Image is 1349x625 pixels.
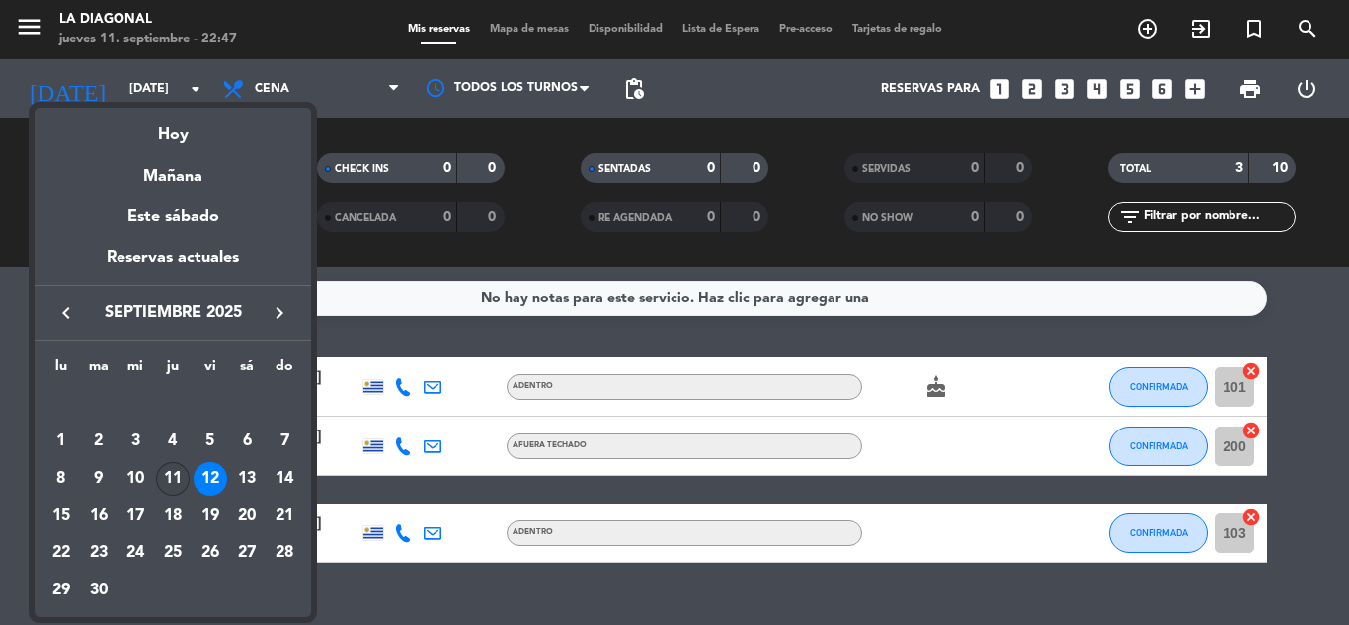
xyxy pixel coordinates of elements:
[80,572,118,609] td: 30 de septiembre de 2025
[119,537,152,571] div: 24
[35,245,311,285] div: Reservas actuales
[154,535,192,573] td: 25 de septiembre de 2025
[268,425,301,458] div: 7
[154,460,192,498] td: 11 de septiembre de 2025
[119,425,152,458] div: 3
[82,425,116,458] div: 2
[54,301,78,325] i: keyboard_arrow_left
[266,535,303,573] td: 28 de septiembre de 2025
[229,424,267,461] td: 6 de septiembre de 2025
[35,149,311,190] div: Mañana
[156,537,190,571] div: 25
[229,460,267,498] td: 13 de septiembre de 2025
[266,460,303,498] td: 14 de septiembre de 2025
[268,462,301,496] div: 14
[80,498,118,535] td: 16 de septiembre de 2025
[48,300,84,326] button: keyboard_arrow_left
[192,355,229,386] th: viernes
[229,498,267,535] td: 20 de septiembre de 2025
[154,355,192,386] th: jueves
[266,355,303,386] th: domingo
[117,460,154,498] td: 10 de septiembre de 2025
[82,537,116,571] div: 23
[117,424,154,461] td: 3 de septiembre de 2025
[229,355,267,386] th: sábado
[194,537,227,571] div: 26
[82,574,116,607] div: 30
[42,460,80,498] td: 8 de septiembre de 2025
[262,300,297,326] button: keyboard_arrow_right
[44,500,78,533] div: 15
[192,424,229,461] td: 5 de septiembre de 2025
[80,460,118,498] td: 9 de septiembre de 2025
[82,462,116,496] div: 9
[156,500,190,533] div: 18
[192,460,229,498] td: 12 de septiembre de 2025
[192,498,229,535] td: 19 de septiembre de 2025
[117,355,154,386] th: miércoles
[44,537,78,571] div: 22
[117,535,154,573] td: 24 de septiembre de 2025
[230,462,264,496] div: 13
[42,424,80,461] td: 1 de septiembre de 2025
[80,355,118,386] th: martes
[35,108,311,148] div: Hoy
[84,300,262,326] span: septiembre 2025
[268,500,301,533] div: 21
[268,301,291,325] i: keyboard_arrow_right
[117,498,154,535] td: 17 de septiembre de 2025
[229,535,267,573] td: 27 de septiembre de 2025
[230,425,264,458] div: 6
[42,572,80,609] td: 29 de septiembre de 2025
[42,386,303,424] td: SEP.
[156,425,190,458] div: 4
[82,500,116,533] div: 16
[35,190,311,245] div: Este sábado
[44,462,78,496] div: 8
[80,424,118,461] td: 2 de septiembre de 2025
[44,574,78,607] div: 29
[194,500,227,533] div: 19
[230,537,264,571] div: 27
[42,535,80,573] td: 22 de septiembre de 2025
[154,424,192,461] td: 4 de septiembre de 2025
[119,462,152,496] div: 10
[154,498,192,535] td: 18 de septiembre de 2025
[230,500,264,533] div: 20
[266,424,303,461] td: 7 de septiembre de 2025
[194,425,227,458] div: 5
[192,535,229,573] td: 26 de septiembre de 2025
[194,462,227,496] div: 12
[266,498,303,535] td: 21 de septiembre de 2025
[156,462,190,496] div: 11
[44,425,78,458] div: 1
[42,355,80,386] th: lunes
[268,537,301,571] div: 28
[119,500,152,533] div: 17
[42,498,80,535] td: 15 de septiembre de 2025
[80,535,118,573] td: 23 de septiembre de 2025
